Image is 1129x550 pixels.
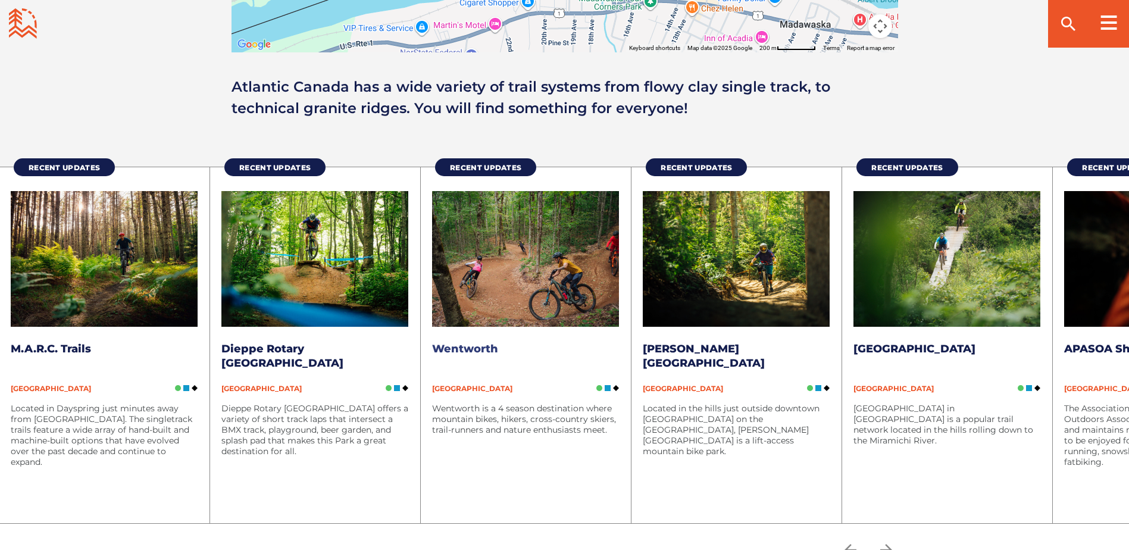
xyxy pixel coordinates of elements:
[1026,385,1032,391] img: Blue Square
[1059,14,1078,33] ion-icon: search
[192,385,198,391] img: Black Diamond
[596,385,602,391] img: Green Circle
[853,342,975,355] a: [GEOGRAPHIC_DATA]
[234,37,274,52] img: Google
[815,385,821,391] img: Blue Square
[868,14,892,38] button: Map camera controls
[687,45,752,51] span: Map data ©2025 Google
[661,163,732,172] span: Recent Updates
[643,191,830,327] img: MTB Atlantic Poley Mountain Mountain Biking Trails
[175,385,181,391] img: Green Circle
[643,384,723,393] span: [GEOGRAPHIC_DATA]
[435,158,536,176] a: Recent Updates
[224,158,326,176] a: Recent Updates
[183,385,189,391] img: Blue Square
[807,385,813,391] img: Green Circle
[221,384,302,393] span: [GEOGRAPHIC_DATA]
[221,191,408,327] img: MTB Atlantic Dieppe Rotary Park Mountain Biking Trails
[853,191,1040,327] img: MTB Atlantic French Fort Cove Miramichi Mountain Biking Trails
[239,163,311,172] span: Recent Updates
[221,342,343,370] a: Dieppe Rotary [GEOGRAPHIC_DATA]
[756,44,820,52] button: Map Scale: 200 m per 62 pixels
[629,44,680,52] button: Keyboard shortcuts
[11,384,91,393] span: [GEOGRAPHIC_DATA]
[11,403,198,467] p: Located in Dayspring just minutes away from [GEOGRAPHIC_DATA]. The singletrack trails feature a w...
[605,385,611,391] img: Blue Square
[29,163,100,172] span: Recent Updates
[232,76,898,119] p: Atlantic Canada has a wide variety of trail systems from flowy clay single track, to technical gr...
[394,385,400,391] img: Blue Square
[856,158,958,176] a: Recent Updates
[11,191,198,327] img: MTB Atlantic MARC Dayspring Mountain Biking Trails
[613,385,619,391] img: Black Diamond
[759,45,777,51] span: 200 m
[847,45,895,51] a: Report a map error
[824,385,830,391] img: Black Diamond
[853,403,1040,446] p: [GEOGRAPHIC_DATA] in [GEOGRAPHIC_DATA] is a popular trail network located in the hills rolling do...
[432,384,512,393] span: [GEOGRAPHIC_DATA]
[11,342,91,355] a: M.A.R.C. Trails
[432,191,619,327] img: MTB Atlantic Wentworth Mountain Biking Trails
[1018,385,1024,391] img: Green Circle
[432,403,619,435] p: Wentworth is a 4 season destination where mountain bikes, hikers, cross-country skiers, trail-run...
[450,163,521,172] span: Recent Updates
[221,403,408,457] p: Dieppe Rotary [GEOGRAPHIC_DATA] offers a variety of short track laps that intersect a BMX track, ...
[643,342,765,370] a: [PERSON_NAME] [GEOGRAPHIC_DATA]
[402,385,408,391] img: Black Diamond
[432,342,498,355] a: Wentworth
[234,37,274,52] a: Open this area in Google Maps (opens a new window)
[853,384,934,393] span: [GEOGRAPHIC_DATA]
[823,45,840,51] a: Terms (opens in new tab)
[646,158,747,176] a: Recent Updates
[14,158,115,176] a: Recent Updates
[871,163,943,172] span: Recent Updates
[643,403,830,457] p: Located in the hills just outside downtown [GEOGRAPHIC_DATA] on the [GEOGRAPHIC_DATA], [PERSON_NA...
[1034,385,1040,391] img: Black Diamond
[386,385,392,391] img: Green Circle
